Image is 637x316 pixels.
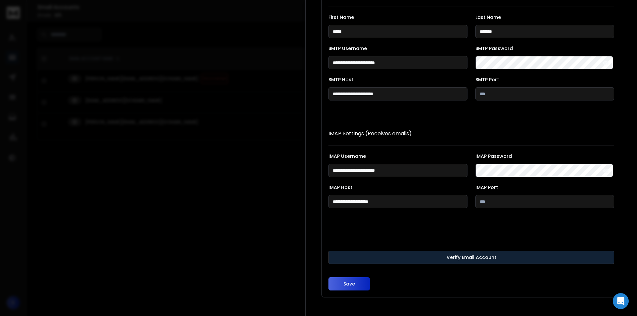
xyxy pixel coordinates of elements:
[328,277,370,290] button: Save
[328,46,467,51] label: SMTP Username
[475,46,614,51] label: SMTP Password
[613,293,629,309] div: Open Intercom Messenger
[328,130,614,138] p: IMAP Settings (Receives emails)
[328,251,614,264] button: Verify Email Account
[475,154,614,158] label: IMAP Password
[475,15,614,20] label: Last Name
[328,15,467,20] label: First Name
[475,185,614,190] label: IMAP Port
[475,77,614,82] label: SMTP Port
[328,154,467,158] label: IMAP Username
[328,77,467,82] label: SMTP Host
[328,185,467,190] label: IMAP Host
